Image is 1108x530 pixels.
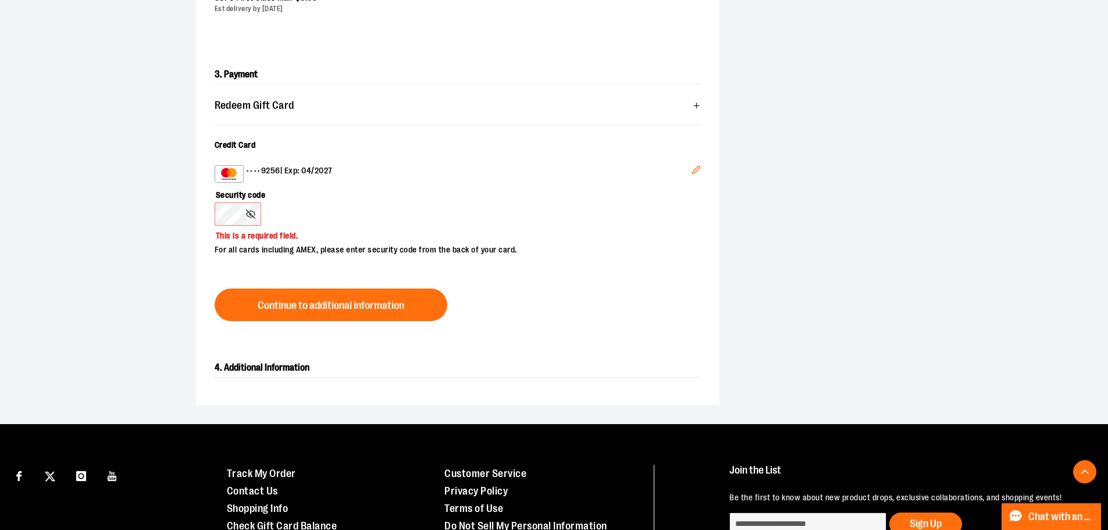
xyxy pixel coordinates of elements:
p: This is a required field. [215,226,689,241]
span: Redeem Gift Card [215,100,294,111]
img: Twitter [45,471,55,482]
button: Redeem Gift Card [215,94,701,117]
a: Contact Us [227,485,278,497]
a: Terms of Use [444,503,503,514]
a: Visit our Instagram page [71,465,91,485]
button: Continue to additional information [215,289,447,321]
a: Visit our Youtube page [102,465,123,485]
span: Credit Card [215,140,256,150]
h4: Join the List [729,465,1081,486]
p: Be the first to know about new product drops, exclusive collaborations, and shopping events! [729,492,1081,504]
a: Privacy Policy [444,485,508,497]
div: Est delivery by [DATE] [215,4,692,14]
span: Sign Up [910,518,942,529]
button: Back To Top [1073,460,1096,483]
div: •••• 9256 | Exp: 04/2027 [215,165,692,183]
a: Visit our Facebook page [9,465,29,485]
h2: 3. Payment [215,65,701,84]
button: Edit [682,156,710,187]
a: Shopping Info [227,503,288,514]
h2: 4. Additional Information [215,358,701,378]
img: MasterCard example showing the 16-digit card number on the front of the card [218,167,241,181]
label: Security code [215,183,689,202]
p: For all cards including AMEX, please enter security code from the back of your card. [215,241,689,256]
a: Customer Service [444,468,526,479]
span: Chat with an Expert [1028,511,1094,522]
a: Visit our X page [40,465,60,485]
button: Chat with an Expert [1002,503,1102,530]
span: Continue to additional information [258,300,404,311]
a: Track My Order [227,468,296,479]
